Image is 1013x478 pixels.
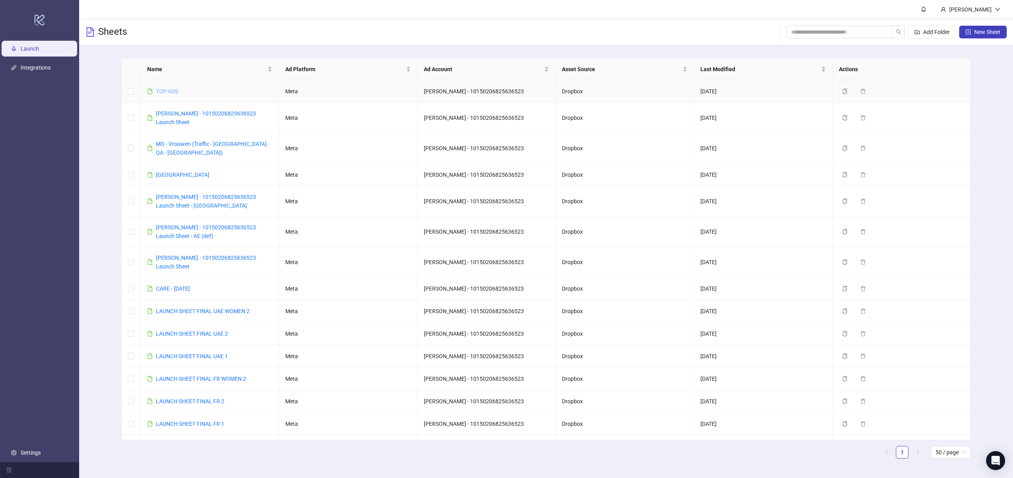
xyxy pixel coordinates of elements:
[279,323,417,345] td: Meta
[147,172,153,178] span: file
[700,65,820,74] span: Last Modified
[860,145,866,151] span: delete
[279,103,417,133] td: Meta
[147,145,153,151] span: file
[860,399,866,404] span: delete
[842,172,848,178] span: copy
[147,89,153,94] span: file
[974,29,1000,35] span: New Sheet
[896,446,909,459] li: 1
[279,413,417,435] td: Meta
[147,421,153,427] span: file
[860,172,866,178] span: delete
[896,29,901,35] span: search
[694,59,833,80] th: Last Modified
[556,186,694,217] td: Dropbox
[842,89,848,94] span: copy
[556,300,694,323] td: Dropbox
[417,59,556,80] th: Ad Account
[279,345,417,368] td: Meta
[147,259,153,265] span: file
[147,376,153,382] span: file
[556,435,694,458] td: Dropbox
[147,198,153,204] span: file
[147,308,153,314] span: file
[156,353,228,359] a: LAUNCH SHEET FINAL UAE 1
[279,133,417,164] td: Meta
[417,247,556,278] td: [PERSON_NAME] - 10150206825636523
[880,446,893,459] li: Previous Page
[156,194,256,209] a: [PERSON_NAME] - 10150206825636523 Launch Sheet - [GEOGRAPHIC_DATA]
[147,65,266,74] span: Name
[912,446,924,459] button: right
[694,300,833,323] td: [DATE]
[279,435,417,458] td: Meta
[860,198,866,204] span: delete
[556,103,694,133] td: Dropbox
[556,413,694,435] td: Dropbox
[842,421,848,427] span: copy
[842,376,848,382] span: copy
[842,286,848,291] span: copy
[860,353,866,359] span: delete
[842,115,848,121] span: copy
[931,446,971,459] div: Page Size
[916,450,920,454] span: right
[417,323,556,345] td: [PERSON_NAME] - 10150206825636523
[694,345,833,368] td: [DATE]
[562,65,681,74] span: Asset Source
[417,390,556,413] td: [PERSON_NAME] - 10150206825636523
[98,26,127,38] h3: Sheets
[156,141,269,156] a: MO - Vrouwen (Traffic - [GEOGRAPHIC_DATA] - QA - [GEOGRAPHIC_DATA])
[860,376,866,382] span: delete
[147,353,153,359] span: file
[156,255,256,270] a: [PERSON_NAME] - 10150206825636523 Launch Sheet
[21,450,41,456] a: Settings
[860,421,866,427] span: delete
[417,278,556,300] td: [PERSON_NAME] - 10150206825636523
[860,259,866,265] span: delete
[694,278,833,300] td: [DATE]
[156,285,190,292] a: CARE - [DATE]
[842,259,848,265] span: copy
[860,286,866,291] span: delete
[860,308,866,314] span: delete
[694,323,833,345] td: [DATE]
[694,390,833,413] td: [DATE]
[694,435,833,458] td: [DATE]
[556,247,694,278] td: Dropbox
[556,164,694,186] td: Dropbox
[556,368,694,390] td: Dropbox
[842,198,848,204] span: copy
[995,7,1000,12] span: down
[694,368,833,390] td: [DATE]
[556,59,694,80] th: Asset Source
[842,331,848,336] span: copy
[156,110,256,125] a: [PERSON_NAME] - 10150206825636523 Launch Sheet
[156,421,224,427] a: LAUNCH SHEET FINAL FR 1
[556,390,694,413] td: Dropbox
[156,376,246,382] a: LAUNCH SHEET FINAL FR WOMEN 2
[908,26,956,38] button: Add Folder
[156,331,228,337] a: LAUNCH SHEET FINAL UAE 2
[21,45,39,52] a: Launch
[6,467,12,473] span: menu-fold
[959,26,1007,38] button: New Sheet
[285,65,404,74] span: Ad Platform
[417,368,556,390] td: [PERSON_NAME] - 10150206825636523
[935,446,966,458] span: 50 / page
[556,217,694,247] td: Dropbox
[279,300,417,323] td: Meta
[85,27,95,37] span: file-text
[156,88,178,94] a: TOP ADS
[914,29,920,35] span: folder-add
[860,115,866,121] span: delete
[156,398,224,404] a: LAUNCH SHEET FINAL FR 2
[556,133,694,164] td: Dropbox
[842,353,848,359] span: copy
[21,64,51,71] a: Integrations
[417,413,556,435] td: [PERSON_NAME] - 10150206825636523
[279,368,417,390] td: Meta
[417,103,556,133] td: [PERSON_NAME] - 10150206825636523
[694,217,833,247] td: [DATE]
